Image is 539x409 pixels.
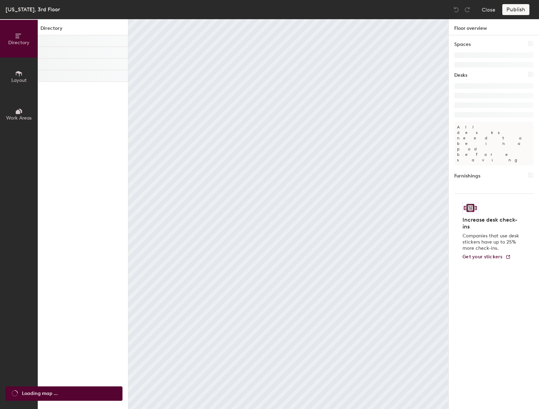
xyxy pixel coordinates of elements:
[464,6,471,13] img: Redo
[453,6,460,13] img: Undo
[454,41,471,48] h1: Spaces
[11,77,27,83] span: Layout
[128,19,448,409] canvas: Map
[5,5,60,14] div: [US_STATE], 3rd Floor
[462,216,521,230] h4: Increase desk check-ins
[462,202,478,214] img: Sticker logo
[462,233,521,251] p: Companies that use desk stickers have up to 25% more check-ins.
[454,122,534,165] p: All desks need to be in a pod before saving
[454,172,480,180] h1: Furnishings
[22,390,58,397] span: Loading map ...
[8,40,30,46] span: Directory
[462,254,511,260] a: Get your stickers
[462,254,503,260] span: Get your stickers
[454,72,467,79] h1: Desks
[6,115,32,121] span: Work Areas
[449,19,539,35] h1: Floor overview
[482,4,495,15] button: Close
[38,25,128,35] h1: Directory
